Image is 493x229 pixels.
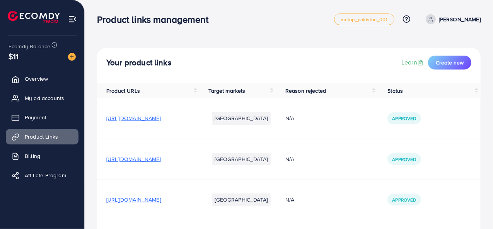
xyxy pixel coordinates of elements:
[341,17,388,22] span: metap_pakistan_001
[97,14,215,25] h3: Product links management
[285,196,294,204] span: N/A
[423,14,481,24] a: [PERSON_NAME]
[334,14,394,25] a: metap_pakistan_001
[106,196,161,204] span: [URL][DOMAIN_NAME]
[6,129,78,144] a: Product Links
[285,87,326,95] span: Reason rejected
[392,115,416,122] span: Approved
[9,42,50,50] span: Ecomdy Balance
[68,15,77,24] img: menu
[285,114,294,122] span: N/A
[436,59,464,66] span: Create new
[6,148,78,164] a: Billing
[8,11,60,23] img: logo
[285,155,294,163] span: N/A
[460,194,487,223] iframe: Chat
[6,110,78,125] a: Payment
[25,94,64,102] span: My ad accounts
[25,171,66,179] span: Affiliate Program
[25,152,40,160] span: Billing
[106,58,172,68] h4: Your product links
[9,51,19,62] span: $11
[6,71,78,87] a: Overview
[212,153,271,165] li: [GEOGRAPHIC_DATA]
[25,133,58,141] span: Product Links
[6,90,78,106] a: My ad accounts
[392,197,416,203] span: Approved
[392,156,416,163] span: Approved
[209,87,246,95] span: Target markets
[212,193,271,206] li: [GEOGRAPHIC_DATA]
[428,56,471,70] button: Create new
[6,168,78,183] a: Affiliate Program
[106,155,161,163] span: [URL][DOMAIN_NAME]
[106,87,140,95] span: Product URLs
[387,87,403,95] span: Status
[25,114,46,121] span: Payment
[25,75,48,83] span: Overview
[439,15,481,24] p: [PERSON_NAME]
[212,112,271,124] li: [GEOGRAPHIC_DATA]
[106,114,161,122] span: [URL][DOMAIN_NAME]
[68,53,76,61] img: image
[401,58,425,67] a: Learn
